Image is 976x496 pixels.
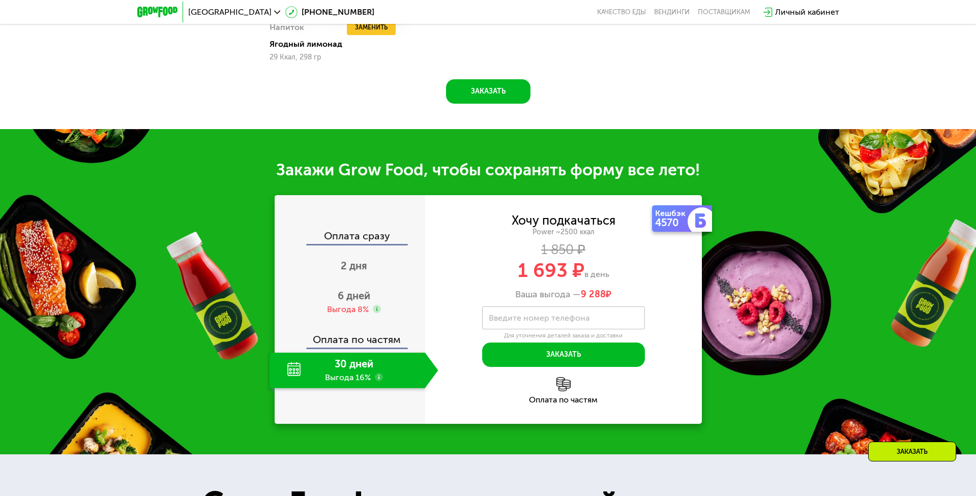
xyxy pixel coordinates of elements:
span: в день [584,269,609,279]
div: Заказать [868,442,956,461]
div: Выгода 8% [327,304,369,315]
div: поставщикам [698,8,750,16]
div: Ягодный лимонад [270,39,406,49]
button: Заменить [347,20,396,35]
div: Напиток [270,20,304,35]
span: 6 дней [338,290,370,302]
span: 1 693 ₽ [518,259,584,282]
span: ₽ [581,289,611,300]
div: Хочу подкачаться [512,215,615,226]
div: 4570 [655,218,690,228]
div: Ваша выгода — [425,289,702,300]
span: [GEOGRAPHIC_DATA] [188,8,272,16]
span: 2 дня [341,260,367,272]
div: 1 850 ₽ [425,244,702,256]
a: Качество еды [597,8,646,16]
div: Power ~2500 ккал [425,228,702,237]
button: Заказать [482,343,645,367]
img: l6xcnZfty9opOoJh.png [556,377,571,391]
div: Личный кабинет [775,6,839,18]
label: Введите номер телефона [489,315,589,321]
span: Заменить [355,22,388,33]
a: [PHONE_NUMBER] [285,6,374,18]
a: Вендинги [654,8,690,16]
div: Для уточнения деталей заказа и доставки [482,332,645,340]
div: Кешбэк [655,209,690,218]
div: 29 Ккал, 298 гр [270,53,398,61]
div: Оплата сразу [276,231,425,244]
div: Оплата по частям [276,324,425,348]
button: Заказать [446,79,530,104]
span: 9 288 [581,289,606,300]
div: Оплата по частям [425,396,702,404]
